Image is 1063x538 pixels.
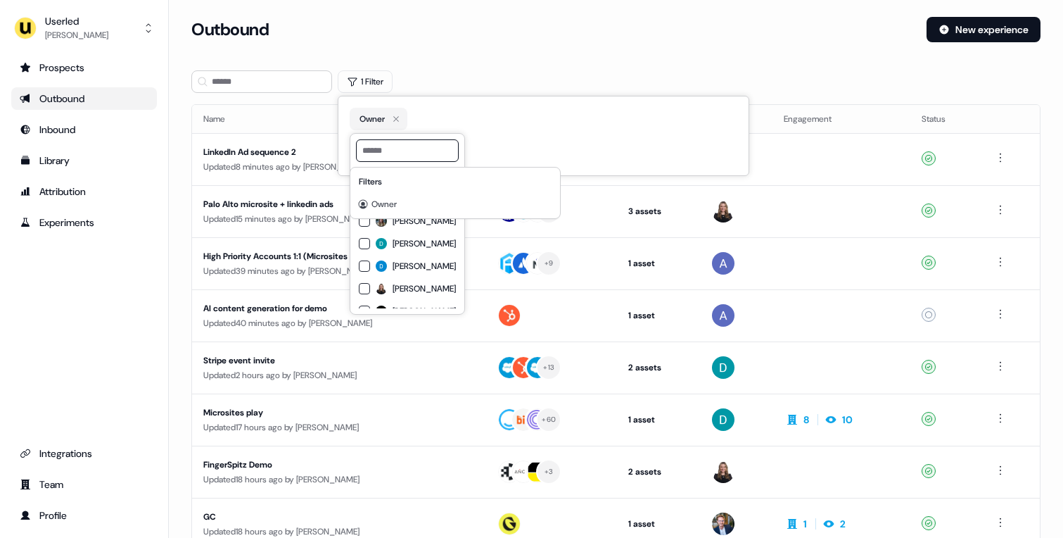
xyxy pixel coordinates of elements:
div: [PERSON_NAME] [45,28,108,42]
div: Library [20,154,148,168]
img: Geneviève [712,461,734,483]
div: + 3 [545,465,554,478]
th: Name [192,105,485,133]
a: Go to profile [11,504,157,527]
img: member avatar [376,261,387,272]
div: Updated 40 minutes ago by [PERSON_NAME] [203,316,474,330]
span: [PERSON_NAME] [393,283,456,294]
a: Go to Inbound [11,118,157,141]
img: Geneviève [712,200,734,223]
a: Go to team [11,473,157,496]
div: GC [203,510,469,524]
span: [PERSON_NAME] [393,306,456,317]
div: Prospects [20,61,148,75]
div: Inbound [20,123,148,137]
div: Profile [20,508,148,523]
h3: Outbound [191,19,269,40]
a: Go to templates [11,149,157,172]
img: Yann [712,513,734,535]
span: [PERSON_NAME] [393,215,456,227]
div: Updated 18 hours ago by [PERSON_NAME] [203,473,474,487]
div: 10 [842,413,853,427]
div: 1 asset [628,308,689,323]
button: 1 Filter [338,70,393,93]
div: Team [20,477,148,492]
div: 1 asset [628,256,689,270]
div: 8 [803,413,809,427]
div: + 60 [542,413,556,426]
th: Engagement [772,105,910,133]
div: 1 [803,517,807,531]
span: [PERSON_NAME] [393,261,456,272]
div: Experiments [20,215,148,230]
div: AI content generation for demo [203,301,469,315]
div: + 9 [545,257,554,270]
img: Aaron [712,252,734,275]
img: member avatar [376,215,387,227]
div: Updated 15 minutes ago by [PERSON_NAME] [203,212,474,226]
div: 2 assets [628,361,689,375]
div: Microsites play [203,406,469,420]
div: High Priority Accounts 1:1 (Microsites Demo) [203,249,469,263]
a: Go to experiments [11,211,157,234]
div: 1 asset [628,413,689,427]
img: member avatar [376,238,387,249]
div: 2 [840,517,846,531]
div: + 13 [543,361,554,374]
div: FingerSpitz Demo [203,458,469,472]
div: Add Filter [350,167,561,219]
div: Integrations [20,446,148,461]
img: Aaron [712,304,734,327]
div: Updated 17 hours ago by [PERSON_NAME] [203,420,474,434]
div: Updated 8 minutes ago by [PERSON_NAME] [203,160,474,174]
span: [PERSON_NAME] [393,238,456,249]
a: Go to prospects [11,56,157,79]
img: David [712,408,734,431]
div: Updated 39 minutes ago by [PERSON_NAME] [203,264,474,278]
th: Status [910,105,980,133]
button: New experience [927,17,1040,42]
a: Go to integrations [11,442,157,465]
a: Go to attribution [11,180,157,203]
div: Stripe event invite [203,354,469,368]
div: 3 assets [628,204,689,218]
div: Attribution [20,184,148,199]
div: 2 assets [628,465,689,479]
div: Userled [45,14,108,28]
div: Filters [353,170,557,193]
img: David [712,356,734,379]
span: Owner [371,199,397,210]
img: member avatar [376,306,387,317]
div: 1 asset [628,517,689,531]
div: Outbound [20,92,148,106]
img: member avatar [376,283,387,294]
div: LinkedIn Ad sequence 2 [203,145,469,159]
div: Palo Alto microsite + linkedin ads [203,197,469,211]
a: Go to outbound experience [11,87,157,110]
div: Updated 2 hours ago by [PERSON_NAME] [203,368,474,382]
